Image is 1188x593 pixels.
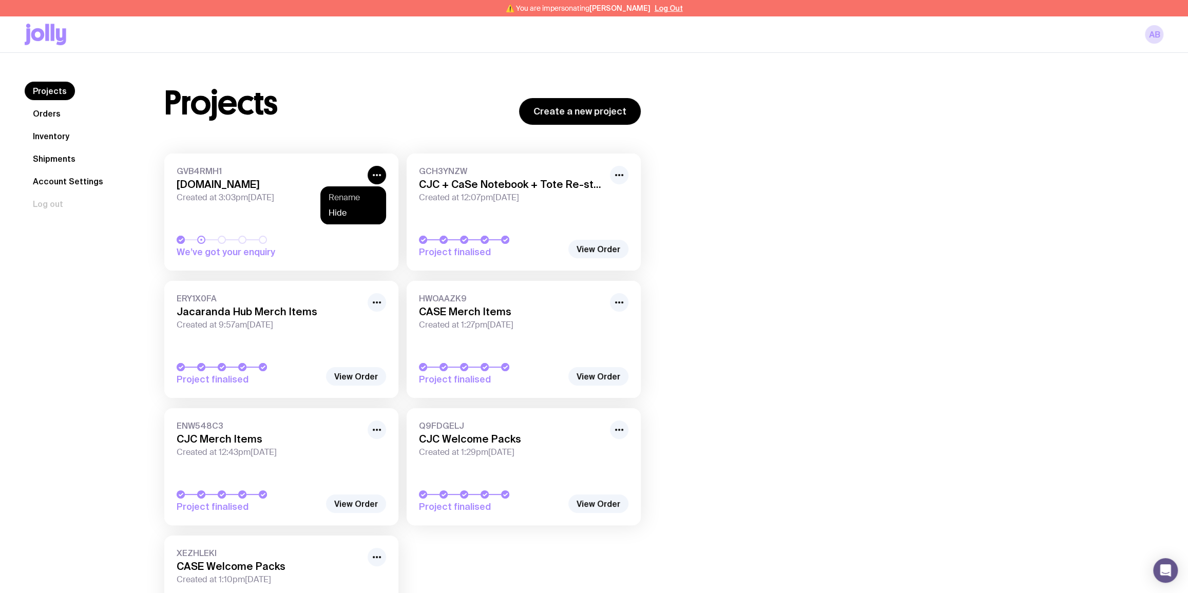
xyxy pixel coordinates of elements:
[25,172,111,190] a: Account Settings
[419,305,604,318] h3: CASE Merch Items
[419,320,604,330] span: Created at 1:27pm[DATE]
[419,246,563,258] span: Project finalised
[329,208,378,218] button: Hide
[177,575,361,585] span: Created at 1:10pm[DATE]
[164,154,398,271] a: GVB4RMH1[DOMAIN_NAME]Created at 3:03pm[DATE]We’ve got your enquiry
[568,367,628,386] a: View Order
[589,4,650,12] span: [PERSON_NAME]
[177,501,320,513] span: Project finalised
[326,494,386,513] a: View Order
[177,373,320,386] span: Project finalised
[177,305,361,318] h3: Jacaranda Hub Merch Items
[329,193,378,203] button: Rename
[177,420,361,431] span: ENW548C3
[177,447,361,457] span: Created at 12:43pm[DATE]
[419,447,604,457] span: Created at 1:29pm[DATE]
[177,178,361,190] h3: [DOMAIN_NAME]
[419,178,604,190] h3: CJC + CaSe Notebook + Tote Re-stock
[419,501,563,513] span: Project finalised
[177,560,361,572] h3: CASE Welcome Packs
[177,548,361,558] span: XEZHLEKI
[655,4,683,12] button: Log Out
[164,87,278,120] h1: Projects
[177,320,361,330] span: Created at 9:57am[DATE]
[25,195,71,213] button: Log out
[419,193,604,203] span: Created at 12:07pm[DATE]
[419,166,604,176] span: GCH3YNZW
[568,240,628,258] a: View Order
[177,166,361,176] span: GVB4RMH1
[419,420,604,431] span: Q9FDGELJ
[568,494,628,513] a: View Order
[25,127,78,145] a: Inventory
[164,281,398,398] a: ERY1X0FAJacaranda Hub Merch ItemsCreated at 9:57am[DATE]Project finalised
[177,293,361,303] span: ERY1X0FA
[177,246,320,258] span: We’ve got your enquiry
[1145,25,1163,44] a: AB
[419,373,563,386] span: Project finalised
[326,367,386,386] a: View Order
[407,281,641,398] a: HWOAAZK9CASE Merch ItemsCreated at 1:27pm[DATE]Project finalised
[164,408,398,525] a: ENW548C3CJC Merch ItemsCreated at 12:43pm[DATE]Project finalised
[419,433,604,445] h3: CJC Welcome Packs
[519,98,641,125] a: Create a new project
[506,4,650,12] span: ⚠️ You are impersonating
[1153,558,1178,583] div: Open Intercom Messenger
[25,104,69,123] a: Orders
[407,154,641,271] a: GCH3YNZWCJC + CaSe Notebook + Tote Re-stockCreated at 12:07pm[DATE]Project finalised
[407,408,641,525] a: Q9FDGELJCJC Welcome PacksCreated at 1:29pm[DATE]Project finalised
[177,433,361,445] h3: CJC Merch Items
[177,193,361,203] span: Created at 3:03pm[DATE]
[25,149,84,168] a: Shipments
[419,293,604,303] span: HWOAAZK9
[25,82,75,100] a: Projects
